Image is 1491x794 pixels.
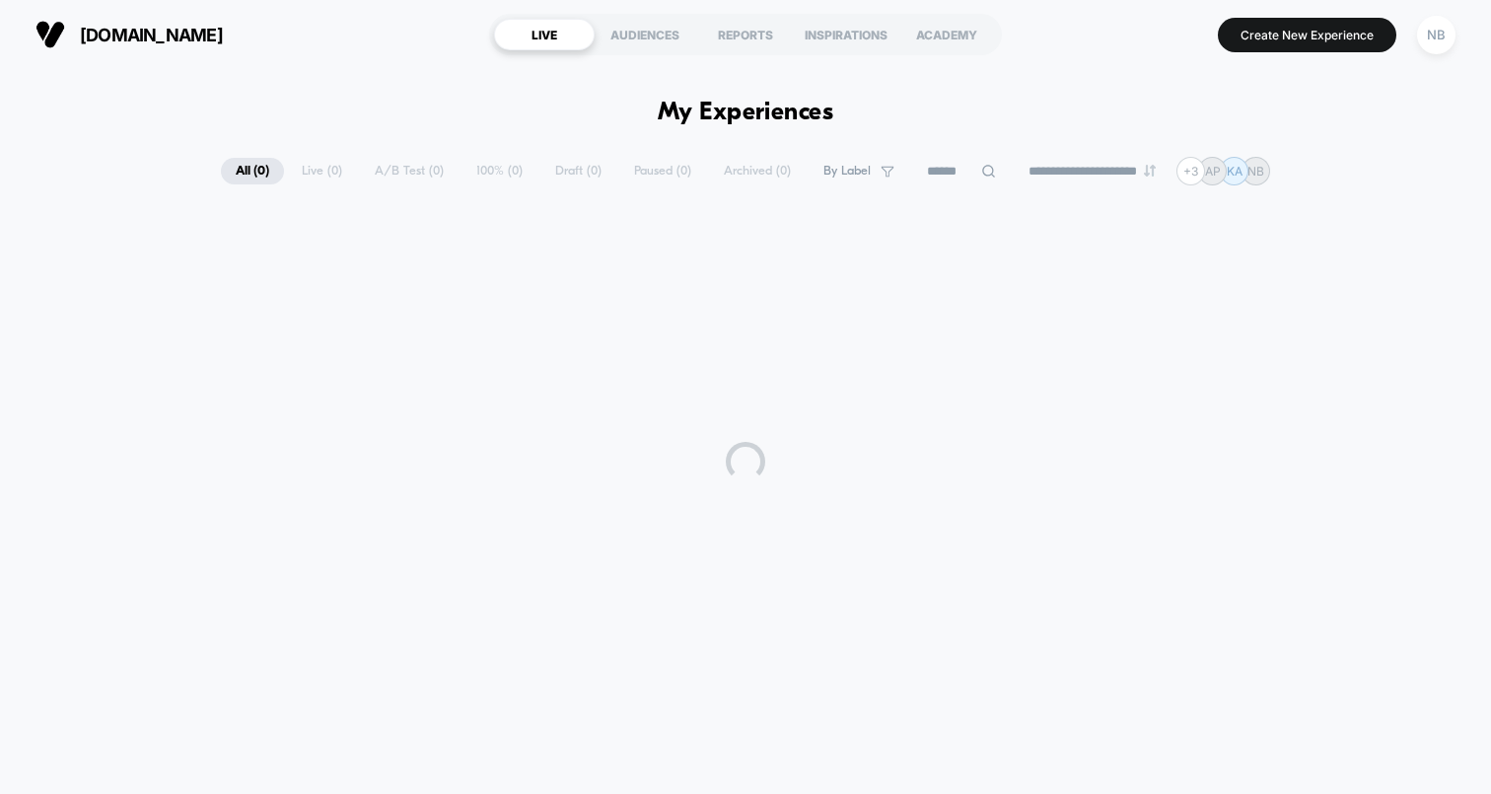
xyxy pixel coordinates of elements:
div: INSPIRATIONS [796,19,896,50]
div: ACADEMY [896,19,997,50]
button: [DOMAIN_NAME] [30,19,229,50]
p: NB [1247,164,1264,179]
img: Visually logo [35,20,65,49]
span: By Label [823,164,871,179]
div: NB [1417,16,1455,54]
p: AP [1205,164,1221,179]
button: NB [1411,15,1461,55]
span: [DOMAIN_NAME] [80,25,223,45]
div: REPORTS [695,19,796,50]
h1: My Experiences [658,99,834,127]
div: LIVE [494,19,595,50]
button: Create New Experience [1218,18,1396,52]
img: end [1144,165,1156,177]
p: KA [1227,164,1242,179]
div: AUDIENCES [595,19,695,50]
div: + 3 [1176,157,1205,185]
span: All ( 0 ) [221,158,284,184]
